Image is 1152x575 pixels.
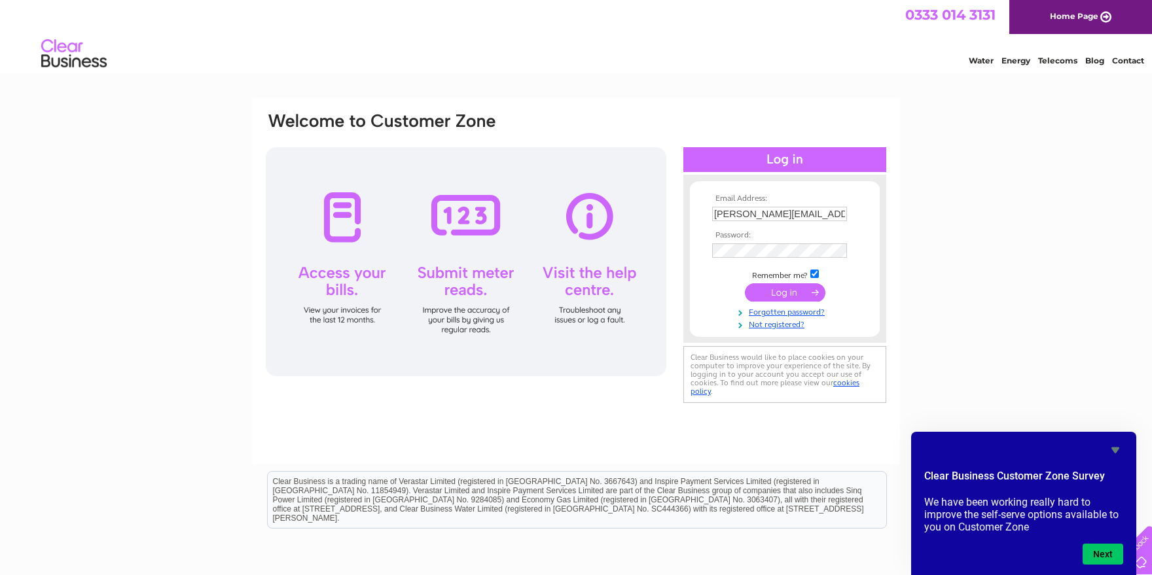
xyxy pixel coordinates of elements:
button: Next question [1083,544,1123,565]
a: Forgotten password? [712,305,861,317]
a: Water [969,56,994,65]
a: Not registered? [712,317,861,330]
p: We have been working really hard to improve the self-serve options available to you on Customer Zone [924,496,1123,533]
a: 0333 014 3131 [905,7,996,23]
a: Energy [1001,56,1030,65]
div: Clear Business is a trading name of Verastar Limited (registered in [GEOGRAPHIC_DATA] No. 3667643... [268,7,886,63]
img: logo.png [41,34,107,74]
td: Remember me? [709,268,861,281]
div: Clear Business Customer Zone Survey [924,442,1123,565]
button: Hide survey [1107,442,1123,458]
a: Blog [1085,56,1104,65]
div: Clear Business would like to place cookies on your computer to improve your experience of the sit... [683,346,886,403]
a: Telecoms [1038,56,1077,65]
th: Email Address: [709,194,861,203]
a: cookies policy [691,378,859,396]
a: Contact [1112,56,1144,65]
input: Submit [745,283,825,302]
th: Password: [709,231,861,240]
h2: Clear Business Customer Zone Survey [924,468,1123,491]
